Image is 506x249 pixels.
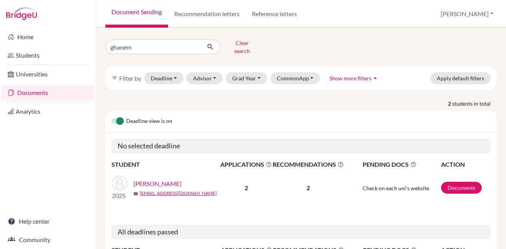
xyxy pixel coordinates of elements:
b: 2 [245,184,248,191]
h5: All deadlines passed [112,225,491,239]
span: PENDING DOCS [363,160,440,169]
input: Find student by name... [105,40,201,54]
a: Analytics [2,104,94,119]
button: Deadline [144,72,183,84]
a: Home [2,29,94,45]
a: Help center [2,214,94,229]
span: RECOMMENDATIONS [273,160,344,169]
button: Advisor [186,72,223,84]
img: Bridge-U [6,8,37,20]
a: [PERSON_NAME] [133,179,181,188]
a: Documents [441,182,482,194]
button: CommonApp [270,72,320,84]
img: Abou Ghanem, Tia [112,176,127,191]
i: filter_list [112,75,118,81]
p: 2025 [112,191,127,200]
span: Filter by [119,75,141,82]
button: Grad Year [226,72,267,84]
span: APPLICATIONS [220,160,272,169]
h5: No selected deadline [112,139,491,153]
span: Check on each uni's website [363,185,429,191]
button: [PERSON_NAME] [437,7,497,21]
a: Students [2,48,94,63]
i: arrow_drop_up [371,74,379,82]
button: Show more filtersarrow_drop_up [323,72,386,84]
span: mail [133,191,138,196]
a: [EMAIL_ADDRESS][DOMAIN_NAME] [140,190,217,197]
span: Show more filters [330,75,371,81]
span: Deadline view is on [126,117,172,126]
a: Universities [2,66,94,82]
span: students in total [452,100,497,108]
button: Clear search [221,37,263,57]
a: Documents [2,85,94,100]
button: Apply default filters [430,72,491,84]
a: Community [2,232,94,247]
strong: 2 [448,100,452,108]
th: ACTION [441,159,491,169]
p: 2 [273,183,344,193]
th: STUDENT [112,159,220,169]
